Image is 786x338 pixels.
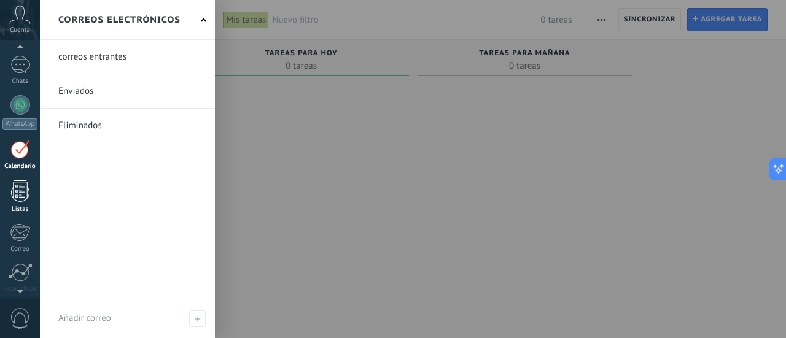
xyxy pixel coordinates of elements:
li: Eliminados [40,109,215,142]
span: Añadir correo [58,312,111,324]
span: Añadir correo [189,310,206,327]
li: Enviados [40,74,215,109]
div: WhatsApp [2,118,37,130]
div: Calendario [2,163,38,171]
h2: Correos electrónicos [58,1,181,39]
span: Cuenta [10,26,30,34]
div: Chats [2,77,38,85]
li: correos entrantes [40,40,215,74]
div: Correo [2,245,38,253]
div: Listas [2,205,38,213]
